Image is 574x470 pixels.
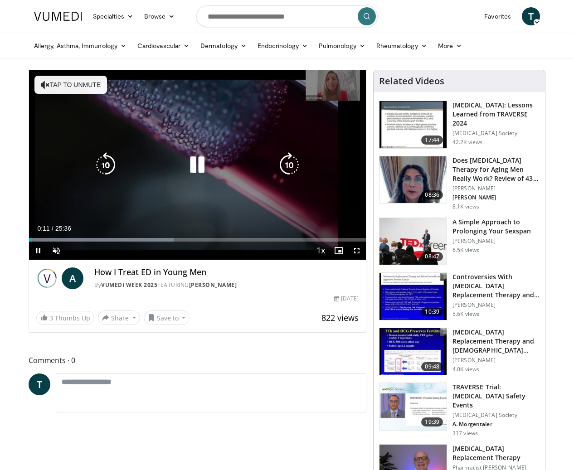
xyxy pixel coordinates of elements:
a: Endocrinology [252,37,313,55]
a: 09:48 [MEDICAL_DATA] Replacement Therapy and [DEMOGRAPHIC_DATA] Fertility [PERSON_NAME] 4.0K views [379,328,540,376]
p: [PERSON_NAME] [452,185,540,192]
div: By FEATURING [94,281,359,289]
p: A. Morgentaler [452,421,540,428]
img: 418933e4-fe1c-4c2e-be56-3ce3ec8efa3b.150x105_q85_crop-smart_upscale.jpg [379,273,447,320]
a: Dermatology [195,37,252,55]
input: Search topics, interventions [196,5,378,27]
p: 6.5K views [452,247,479,254]
img: Vumedi Week 2025 [36,267,58,289]
a: Allergy, Asthma, Immunology [29,37,132,55]
button: Fullscreen [348,242,366,260]
a: 3 Thumbs Up [36,311,94,325]
p: 5.6K views [452,310,479,318]
a: Vumedi Week 2025 [101,281,157,289]
p: 4.0K views [452,366,479,373]
a: T [29,373,50,395]
p: 8.1K views [452,203,479,210]
span: 19:39 [421,417,443,426]
button: Playback Rate [311,242,330,260]
img: VuMedi Logo [34,12,82,21]
p: [PERSON_NAME] [452,237,540,245]
a: Favorites [479,7,516,25]
span: 09:48 [421,362,443,371]
p: [MEDICAL_DATA] Society [452,130,540,137]
button: Pause [29,242,47,260]
img: 4d4bce34-7cbb-4531-8d0c-5308a71d9d6c.150x105_q85_crop-smart_upscale.jpg [379,156,447,204]
button: Save to [144,310,190,325]
img: 1317c62a-2f0d-4360-bee0-b1bff80fed3c.150x105_q85_crop-smart_upscale.jpg [379,101,447,148]
h3: Does [MEDICAL_DATA] Therapy for Aging Men Really Work? Review of 43 St… [452,156,540,183]
h3: A Simple Approach to Prolonging Your Sexspan [452,218,540,236]
button: Tap to unmute [34,76,107,94]
h3: [MEDICAL_DATA] Replacement Therapy and [DEMOGRAPHIC_DATA] Fertility [452,328,540,355]
p: [PERSON_NAME] [452,357,540,364]
button: Unmute [47,242,65,260]
span: 0:11 [37,225,49,232]
a: T [522,7,540,25]
p: [PERSON_NAME] [452,301,540,309]
div: Progress Bar [29,238,366,242]
div: [DATE] [334,295,359,303]
a: Cardiovascular [132,37,195,55]
h3: [MEDICAL_DATA]: Lessons Learned from TRAVERSE 2024 [452,101,540,128]
p: 317 views [452,430,478,437]
a: 08:47 A Simple Approach to Prolonging Your Sexspan [PERSON_NAME] 6.5K views [379,218,540,266]
p: [MEDICAL_DATA] Society [452,412,540,419]
a: A [62,267,83,289]
span: 25:36 [55,225,71,232]
a: Pulmonology [313,37,371,55]
a: Rheumatology [371,37,433,55]
a: Browse [139,7,180,25]
a: More [433,37,467,55]
h3: Controversies With [MEDICAL_DATA] Replacement Therapy and [MEDICAL_DATA] Can… [452,272,540,300]
h3: [MEDICAL_DATA] Replacement Therapy [452,444,540,462]
span: 08:47 [421,252,443,261]
span: 17:44 [421,136,443,145]
a: Specialties [88,7,139,25]
a: 19:39 TRAVERSE Trial: [MEDICAL_DATA] Safety Events [MEDICAL_DATA] Society A. Morgentaler 317 views [379,383,540,437]
span: / [52,225,54,232]
h4: Related Videos [379,76,444,87]
h4: How I Treat ED in Young Men [94,267,359,277]
img: 9812f22f-d817-4923-ae6c-a42f6b8f1c21.png.150x105_q85_crop-smart_upscale.png [379,383,447,430]
span: 08:36 [421,190,443,199]
button: Enable picture-in-picture mode [330,242,348,260]
p: [PERSON_NAME] [452,194,540,201]
span: 10:39 [421,307,443,316]
img: 58e29ddd-d015-4cd9-bf96-f28e303b730c.150x105_q85_crop-smart_upscale.jpg [379,328,447,375]
a: 10:39 Controversies With [MEDICAL_DATA] Replacement Therapy and [MEDICAL_DATA] Can… [PERSON_NAME]... [379,272,540,320]
a: 17:44 [MEDICAL_DATA]: Lessons Learned from TRAVERSE 2024 [MEDICAL_DATA] Society 42.2K views [379,101,540,149]
h3: TRAVERSE Trial: [MEDICAL_DATA] Safety Events [452,383,540,410]
img: c4bd4661-e278-4c34-863c-57c104f39734.150x105_q85_crop-smart_upscale.jpg [379,218,447,265]
a: [PERSON_NAME] [189,281,237,289]
video-js: Video Player [29,70,366,260]
span: 3 [49,314,53,322]
a: 08:36 Does [MEDICAL_DATA] Therapy for Aging Men Really Work? Review of 43 St… [PERSON_NAME] [PERS... [379,156,540,210]
span: 822 views [321,312,359,323]
span: Comments 0 [29,354,366,366]
button: Share [98,310,140,325]
p: 42.2K views [452,139,482,146]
